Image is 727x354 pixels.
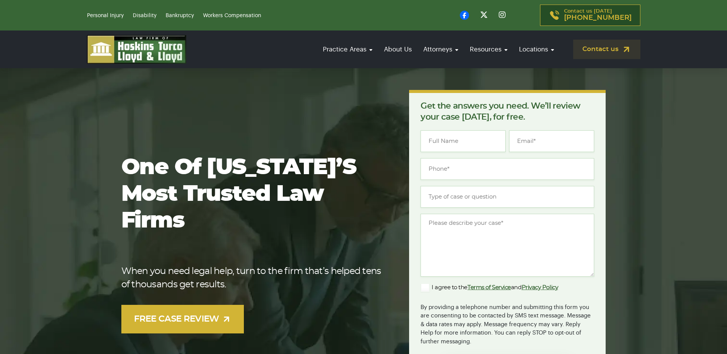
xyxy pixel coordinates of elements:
label: I agree to the and [421,283,558,292]
a: Resources [466,38,511,60]
p: Contact us [DATE] [564,9,632,22]
p: Get the answers you need. We’ll review your case [DATE], for free. [421,101,594,123]
span: [PHONE_NUMBER] [564,14,632,22]
a: Contact us [573,40,640,59]
a: Personal Injury [87,13,124,18]
input: Email* [509,130,594,152]
a: Disability [133,13,156,18]
a: Privacy Policy [522,285,558,290]
a: Locations [515,38,558,60]
input: Type of case or question [421,186,594,208]
a: Terms of Service [467,285,511,290]
h1: One of [US_STATE]’s most trusted law firms [121,154,385,234]
a: Practice Areas [319,38,376,60]
div: By providing a telephone number and submitting this form you are consenting to be contacted by SM... [421,298,594,346]
img: logo [87,35,186,64]
input: Phone* [421,158,594,180]
a: Contact us [DATE][PHONE_NUMBER] [540,5,640,26]
img: arrow-up-right-light.svg [222,314,231,324]
a: Workers Compensation [203,13,261,18]
p: When you need legal help, turn to the firm that’s helped tens of thousands get results. [121,265,385,292]
input: Full Name [421,130,506,152]
a: About Us [380,38,416,60]
a: FREE CASE REVIEW [121,305,244,333]
a: Attorneys [419,38,462,60]
a: Bankruptcy [166,13,194,18]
